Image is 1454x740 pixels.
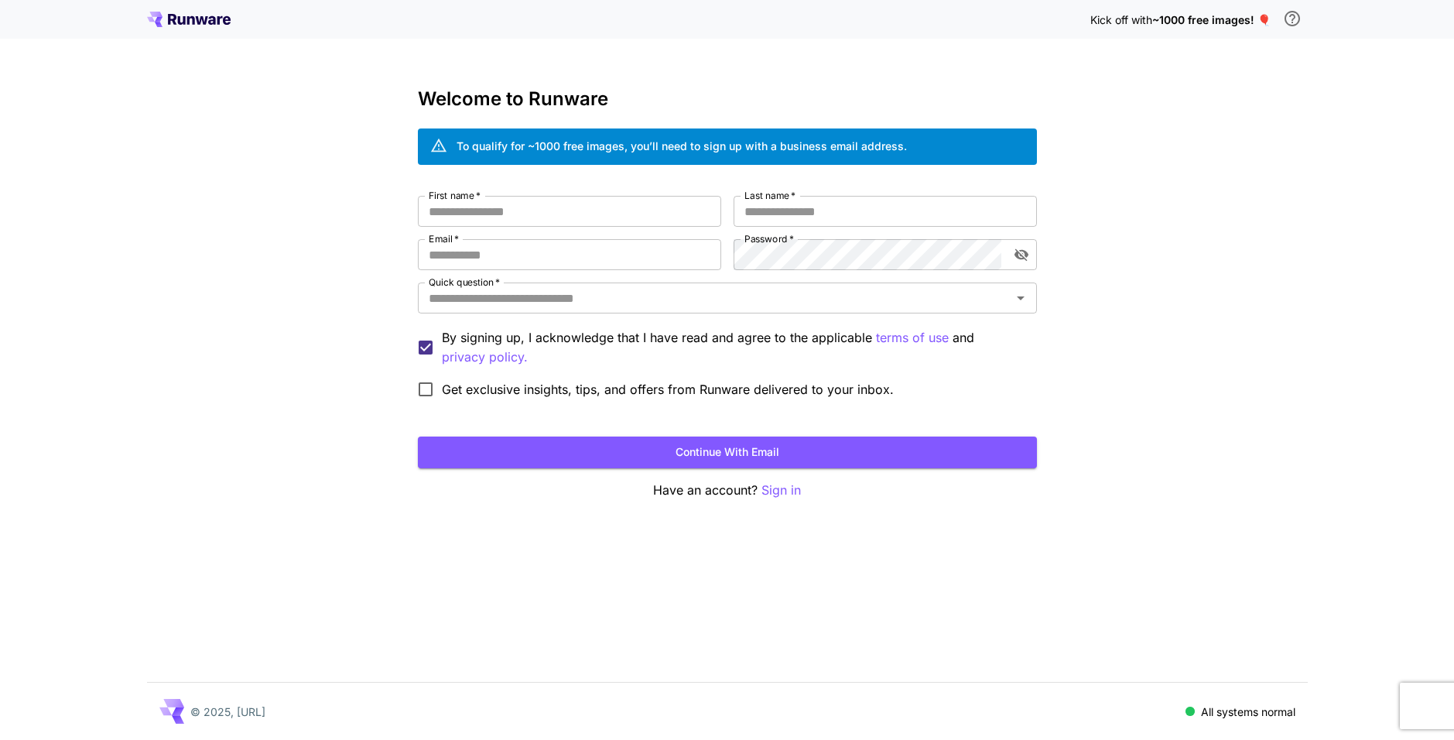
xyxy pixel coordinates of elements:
button: By signing up, I acknowledge that I have read and agree to the applicable terms of use and [442,348,528,367]
p: © 2025, [URL] [190,704,265,720]
span: Kick off with [1090,13,1152,26]
button: Open [1010,287,1031,309]
div: To qualify for ~1000 free images, you’ll need to sign up with a business email address. [457,138,907,154]
span: ~1000 free images! 🎈 [1152,13,1271,26]
label: Last name [744,189,795,202]
label: Password [744,232,794,245]
button: Continue with email [418,437,1037,468]
label: Quick question [429,276,500,289]
button: By signing up, I acknowledge that I have read and agree to the applicable and privacy policy. [876,328,949,348]
button: Sign in [761,481,801,500]
span: Get exclusive insights, tips, and offers from Runware delivered to your inbox. [442,380,894,399]
button: In order to qualify for free credit, you need to sign up with a business email address and click ... [1277,3,1308,34]
p: By signing up, I acknowledge that I have read and agree to the applicable and [442,328,1025,367]
label: Email [429,232,459,245]
p: privacy policy. [442,348,528,367]
p: All systems normal [1201,704,1295,720]
p: Have an account? [418,481,1037,500]
label: First name [429,189,481,202]
button: toggle password visibility [1008,241,1035,269]
p: terms of use [876,328,949,348]
h3: Welcome to Runware [418,88,1037,110]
